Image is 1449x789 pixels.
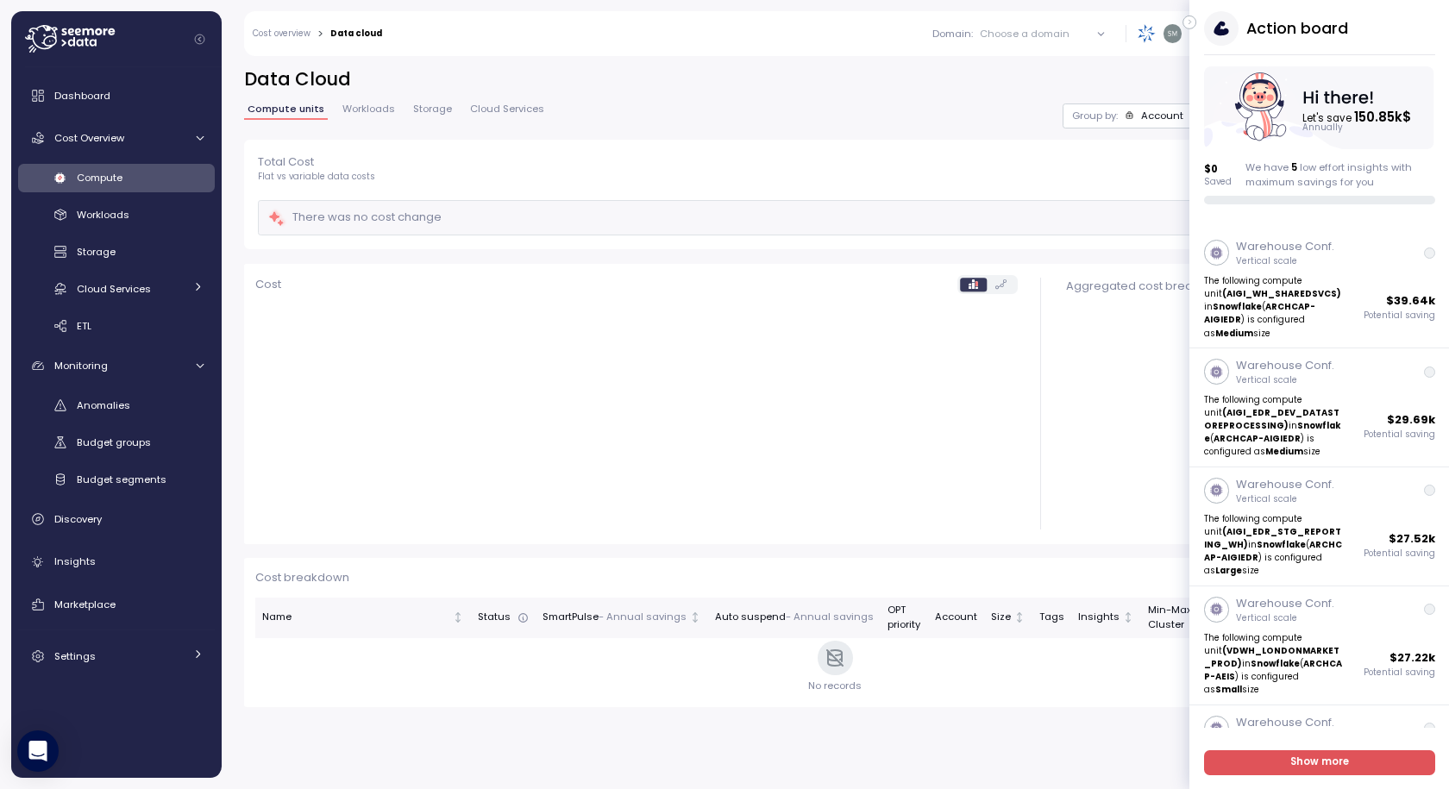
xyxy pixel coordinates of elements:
[54,649,96,663] span: Settings
[258,153,375,171] p: Total Cost
[888,603,920,633] div: OPT priority
[1290,751,1349,774] span: Show more
[77,208,129,222] span: Workloads
[54,131,124,145] span: Cost Overview
[255,276,281,293] p: Cost
[1204,393,1343,459] p: The following compute unit in ( ) is configured as size
[77,245,116,259] span: Storage
[77,473,166,486] span: Budget segments
[1291,160,1297,174] span: 5
[1066,278,1413,295] div: Aggregated cost breakdown
[1204,750,1435,775] a: Show more
[1204,631,1343,697] p: The following compute unit in ( ) is configured as size
[18,238,215,266] a: Storage
[1215,684,1242,695] strong: Small
[1236,595,1334,612] p: Warehouse Conf.
[253,29,310,38] a: Cost overview
[1122,611,1134,623] div: Not sorted
[991,610,1011,625] div: Size
[689,611,701,623] div: Not sorted
[54,359,108,373] span: Monitoring
[1364,667,1435,679] p: Potential saving
[1204,420,1340,444] strong: Snowflake
[1236,493,1334,505] p: Vertical scale
[248,104,324,114] span: Compute units
[258,171,375,183] p: Flat vs variable data costs
[1364,429,1435,441] p: Potential saving
[189,33,210,46] button: Collapse navigation
[17,730,59,772] div: Open Intercom Messenger
[1189,348,1449,467] a: Warehouse Conf.Vertical scaleThe following compute unit(AIGI_EDR_DEV_DATASTOREPROCESSING)inSnowfl...
[1189,229,1449,348] a: Warehouse Conf.Vertical scaleThe following compute unit(AIGI_WH_SHAREDSVCS)inSnowflake(ARCHCAP-AI...
[54,512,102,526] span: Discovery
[1204,407,1339,431] strong: (AIGI_EDR_DEV_DATASTOREPROCESSING)
[54,598,116,611] span: Marketplace
[18,201,215,229] a: Workloads
[18,587,215,622] a: Marketplace
[1189,586,1449,705] a: Warehouse Conf.Vertical scaleThe following compute unit(VDWH_LONDONMARKET_PROD)inSnowflake(ARCHCA...
[1355,108,1412,126] tspan: 150.85k $
[1214,433,1301,444] strong: ARCHCAP-AIGIEDR
[1164,24,1182,42] img: 8b38840e6dc05d7795a5b5428363ffcd
[18,121,215,155] a: Cost Overview
[1072,109,1118,122] p: Group by:
[77,319,91,333] span: ETL
[1215,328,1253,339] strong: Medium
[1389,530,1435,548] p: $ 27.52k
[18,545,215,579] a: Insights
[18,348,215,383] a: Monitoring
[470,104,544,114] span: Cloud Services
[1071,598,1141,638] th: InsightsNot sorted
[77,435,151,449] span: Budget groups
[1236,714,1334,731] p: Warehouse Conf.
[1141,109,1183,122] div: Account
[1204,526,1341,550] strong: (AIGI_EDR_STG_REPORTING_WH)
[244,67,1427,92] h2: Data Cloud
[1236,357,1334,374] p: Warehouse Conf.
[1257,539,1306,550] strong: Snowflake
[255,598,471,638] th: NameNot sorted
[932,27,973,41] p: Domain :
[1386,292,1435,310] p: $ 39.64k
[1204,274,1343,340] p: The following compute unit in ( ) is configured as size
[980,27,1069,41] div: Choose a domain
[330,29,382,38] div: Data cloud
[1204,512,1343,578] p: The following compute unit in ( ) is configured as size
[317,28,323,40] div: >
[1222,288,1341,299] strong: (AIGI_WH_SHAREDSVCS)
[18,391,215,420] a: Anomalies
[543,610,687,625] div: SmartPulse
[18,465,215,493] a: Budget segments
[1204,539,1342,563] strong: ARCHCAP-AIGIEDR
[1078,610,1120,625] div: Insights
[478,610,529,625] div: Status
[1236,255,1334,267] p: Vertical scale
[255,569,1415,586] p: Cost breakdown
[1204,301,1315,325] strong: ARCHCAP-AIGIEDR
[77,171,122,185] span: Compute
[1138,24,1156,42] img: 68790ce639d2d68da1992664.PNG
[413,104,452,114] span: Storage
[452,611,464,623] div: Not sorted
[18,78,215,113] a: Dashboard
[18,429,215,457] a: Budget groups
[18,502,215,536] a: Discovery
[1303,108,1412,126] text: Let's save
[54,89,110,103] span: Dashboard
[1189,467,1449,586] a: Warehouse Conf.Vertical scaleThe following compute unit(AIGI_EDR_STG_REPORTING_WH)inSnowflake(ARC...
[1236,374,1334,386] p: Vertical scale
[1204,645,1339,669] strong: (VDWH_LONDONMARKET_PROD)
[1251,658,1300,669] strong: Snowflake
[1236,476,1334,493] p: Warehouse Conf.
[1215,565,1242,576] strong: Large
[935,610,977,625] div: Account
[262,610,449,625] div: Name
[1364,548,1435,560] p: Potential saving
[1204,176,1232,188] p: Saved
[18,639,215,673] a: Settings
[1303,122,1344,134] text: Annually
[18,311,215,340] a: ETL
[1265,446,1303,457] strong: Medium
[77,398,130,412] span: Anomalies
[1204,162,1232,176] p: $ 0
